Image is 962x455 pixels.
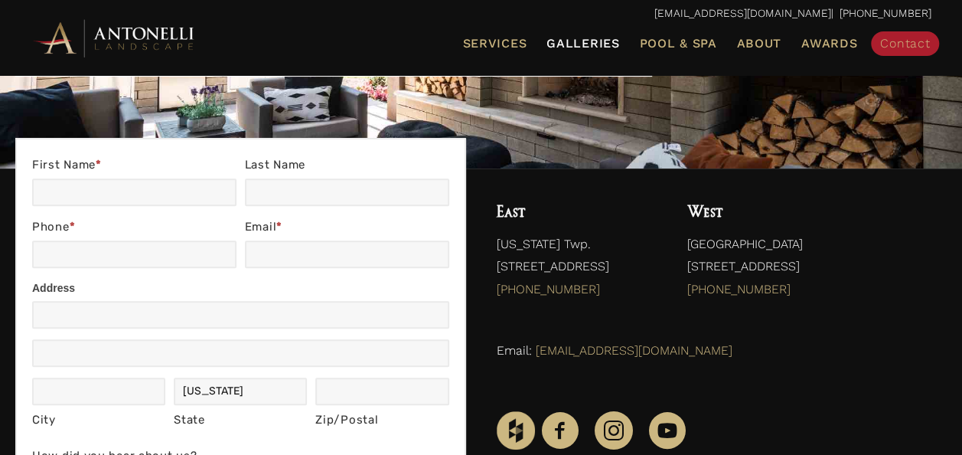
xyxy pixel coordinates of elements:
[736,38,781,50] span: About
[497,199,657,225] h4: East
[795,34,863,54] a: Awards
[540,34,625,54] a: Galleries
[245,155,449,178] label: Last Name
[174,378,307,405] input: Michigan
[31,4,931,24] p: | [PHONE_NUMBER]
[536,343,732,358] a: [EMAIL_ADDRESS][DOMAIN_NAME]
[801,36,857,51] span: Awards
[456,34,533,54] a: Services
[497,233,657,309] p: [US_STATE] Twp. [STREET_ADDRESS]
[654,7,831,19] a: [EMAIL_ADDRESS][DOMAIN_NAME]
[546,36,619,51] span: Galleries
[497,282,600,296] a: [PHONE_NUMBER]
[497,343,532,358] span: Email:
[687,233,931,309] p: [GEOGRAPHIC_DATA] [STREET_ADDRESS]
[687,282,791,296] a: [PHONE_NUMBER]
[497,411,535,450] img: Houzz
[174,410,307,431] div: State
[32,410,165,431] div: City
[871,31,939,56] a: Contact
[639,36,716,51] span: Pool & Spa
[730,34,788,54] a: About
[633,34,722,54] a: Pool & Spa
[245,217,449,241] label: Email
[32,155,236,178] label: First Name
[462,38,527,50] span: Services
[31,17,199,59] img: Antonelli Horizontal Logo
[315,410,448,431] div: Zip/Postal
[32,279,449,301] div: Address
[880,36,930,51] span: Contact
[32,217,236,241] label: Phone
[687,199,931,225] h4: West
